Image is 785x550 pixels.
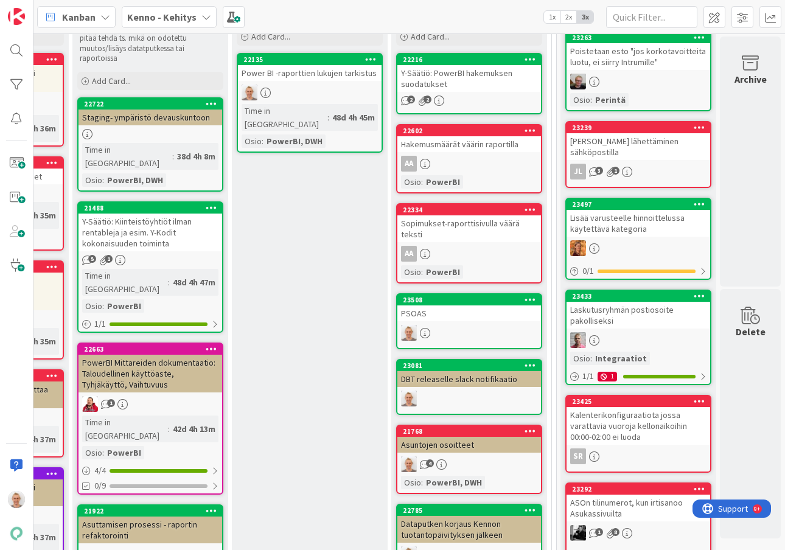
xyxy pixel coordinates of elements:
[421,175,423,189] span: :
[403,506,541,515] div: 22785
[8,491,25,508] img: PM
[397,215,541,242] div: Sopimukset-raporttisivulla väärä teksti
[570,164,586,179] div: JL
[567,32,710,70] div: 23263Poistetaan esto "jos korkotavoitteita luotu, ei siirry Intrumille"
[612,167,619,175] span: 1
[10,433,59,446] div: 30d 4h 37m
[94,464,106,477] span: 4 / 4
[174,150,218,163] div: 38d 4h 8m
[84,507,222,515] div: 21922
[82,173,102,187] div: Osio
[107,399,115,407] span: 1
[397,360,541,387] div: 23081DBT releaselle slack notifikaatio
[403,206,541,214] div: 22334
[82,416,168,442] div: Time in [GEOGRAPHIC_DATA]
[397,426,541,453] div: 21768Asuntojen osoitteet
[78,506,222,517] div: 21922
[567,302,710,329] div: Laskutusryhmän postiosoite pakolliseksi
[92,75,131,86] span: Add Card...
[397,371,541,387] div: DBT releaselle slack notifikaatio
[397,325,541,341] div: PM
[397,505,541,516] div: 22785
[397,156,541,172] div: AA
[78,344,222,392] div: 22663PowerBI Mittareiden dokumentaatio: Taloudellinen käyttöaste, Tyhjäkäyttö, Vaihtuvuus
[567,240,710,256] div: TL
[567,74,710,89] div: JH
[168,422,170,436] span: :
[407,96,415,103] span: 2
[567,32,710,43] div: 23263
[426,459,434,467] span: 4
[397,54,541,92] div: 22216Y-Säätiö: PowerBI hakemuksen suodatukset
[397,65,541,92] div: Y-Säätiö: PowerBI hakemuksen suodatukset
[572,124,710,132] div: 23239
[572,200,710,209] div: 23497
[567,122,710,133] div: 23239
[567,484,710,495] div: 23292
[243,55,382,64] div: 22135
[567,369,710,384] div: 1/11
[329,111,378,124] div: 48d 4h 45m
[327,111,329,124] span: :
[572,397,710,406] div: 23425
[567,396,710,407] div: 23425
[15,122,59,135] div: 9d 7h 36m
[577,11,593,23] span: 3x
[590,352,592,365] span: :
[397,136,541,152] div: Hakemusmäärät väärin raportilla
[734,72,767,86] div: Archive
[242,85,257,100] img: PM
[94,318,106,330] span: 1 / 1
[421,265,423,279] span: :
[15,209,59,222] div: 9d 7h 35m
[78,316,222,332] div: 1/1
[82,446,102,459] div: Osio
[170,276,218,289] div: 48d 4h 47m
[567,407,710,445] div: Kalenterikonfiguraatiota jossa varattavia vuoroja kellonaikoihin 00:00-02:00 ei luoda
[598,372,617,381] div: 1
[421,476,423,489] span: :
[172,150,174,163] span: :
[8,8,25,25] img: Visit kanbanzone.com
[567,525,710,541] div: KM
[411,31,450,42] span: Add Card...
[238,54,382,81] div: 22135Power BI -raporttien lukujen tarkistus
[78,463,222,478] div: 4/4
[80,24,221,63] p: Näillä korteilla pitää olla speksit, mitä pitää tehdä ts. mikä on odotettu muutos/lisäys datatput...
[84,100,222,108] div: 22722
[570,240,586,256] img: TL
[592,352,650,365] div: Integraatiot
[397,246,541,262] div: AA
[567,43,710,70] div: Poistetaan esto "jos korkotavoitteita luotu, ei siirry Intrumille"
[403,361,541,370] div: 23081
[105,255,113,263] span: 1
[567,199,710,210] div: 23497
[238,65,382,81] div: Power BI -raporttien lukujen tarkistus
[104,299,144,313] div: PowerBI
[424,96,431,103] span: 2
[572,33,710,42] div: 23263
[567,291,710,329] div: 23433Laskutusryhmän postiosoite pakolliseksi
[397,426,541,437] div: 21768
[78,344,222,355] div: 22663
[570,448,586,464] div: SR
[84,204,222,212] div: 21488
[567,122,710,160] div: 23239[PERSON_NAME] lähettäminen sähköpostilla
[82,299,102,313] div: Osio
[560,11,577,23] span: 2x
[567,332,710,348] div: HJ
[397,456,541,472] div: PM
[397,516,541,543] div: Dataputken korjaus Kennon tuotantopäivityksen jälkeen
[567,133,710,160] div: [PERSON_NAME] lähettäminen sähköpostilla
[78,110,222,125] div: Staging- ympäristö devauskuntoon
[397,204,541,215] div: 22334
[592,93,629,106] div: Perintä
[78,203,222,251] div: 21488Y-Säätiö: Kiinteistöyhtiöt ilman rentableja ja esim. Y-Kodit kokonaisuuden toiminta
[168,276,170,289] span: :
[262,134,263,148] span: :
[397,505,541,543] div: 22785Dataputken korjaus Kennon tuotantopäivityksen jälkeen
[15,335,59,348] div: 9d 7h 35m
[570,332,586,348] img: HJ
[590,93,592,106] span: :
[401,456,417,472] img: PM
